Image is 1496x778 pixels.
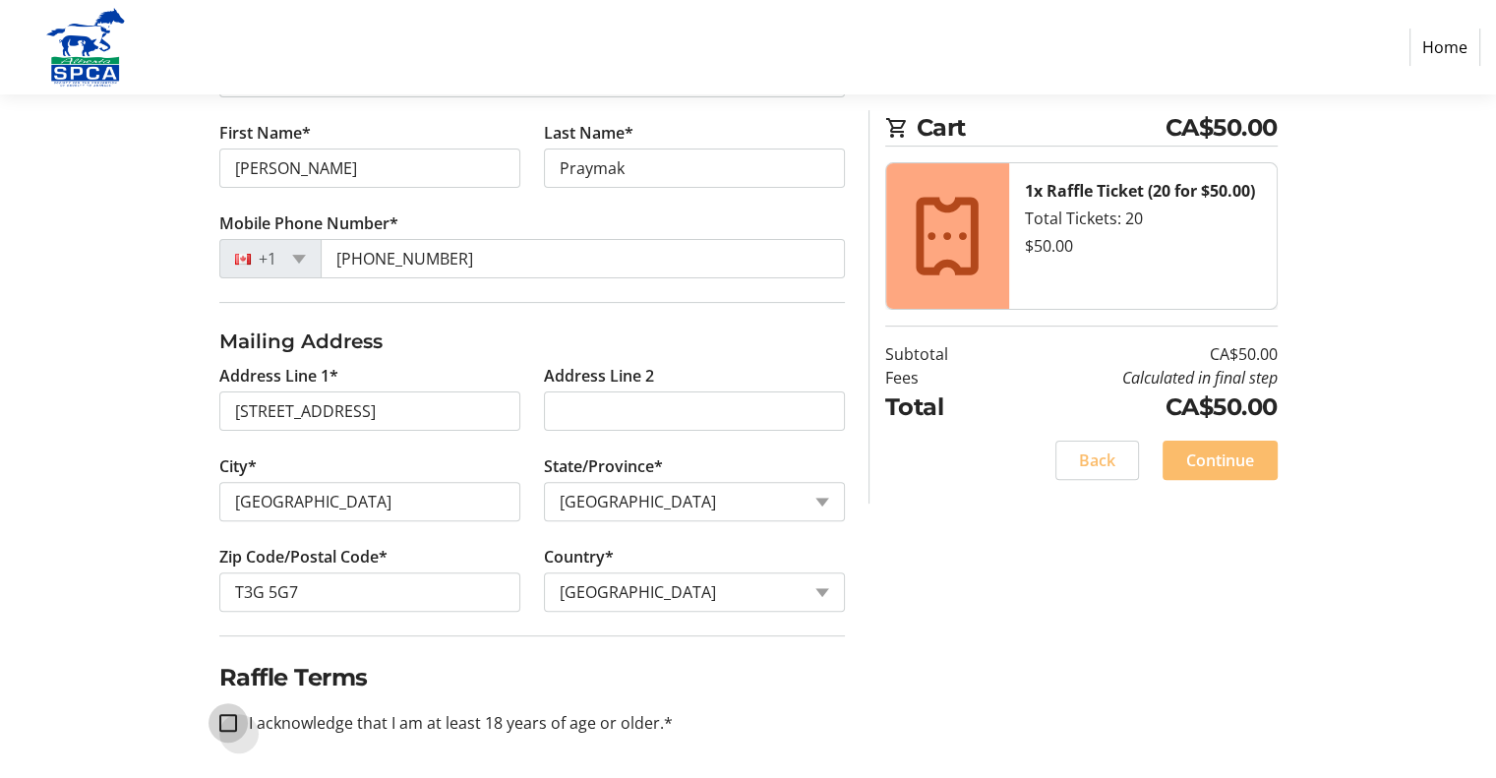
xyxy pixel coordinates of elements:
[219,211,398,235] label: Mobile Phone Number*
[885,366,998,389] td: Fees
[1055,441,1139,480] button: Back
[219,454,257,478] label: City*
[998,342,1278,366] td: CA$50.00
[1025,180,1255,202] strong: 1x Raffle Ticket (20 for $50.00)
[1186,449,1254,472] span: Continue
[219,572,520,612] input: Zip or Postal Code
[544,121,633,145] label: Last Name*
[1166,110,1278,146] span: CA$50.00
[219,545,388,569] label: Zip Code/Postal Code*
[219,660,845,695] h2: Raffle Terms
[544,364,654,388] label: Address Line 2
[219,364,338,388] label: Address Line 1*
[1409,29,1480,66] a: Home
[1025,207,1261,230] div: Total Tickets: 20
[1025,234,1261,258] div: $50.00
[885,389,998,425] td: Total
[998,366,1278,389] td: Calculated in final step
[1163,441,1278,480] button: Continue
[885,342,998,366] td: Subtotal
[219,391,520,431] input: Address
[237,711,673,735] label: I acknowledge that I am at least 18 years of age or older.*
[16,8,155,87] img: Alberta SPCA's Logo
[917,110,1166,146] span: Cart
[219,482,520,521] input: City
[544,545,614,569] label: Country*
[998,389,1278,425] td: CA$50.00
[219,327,845,356] h3: Mailing Address
[219,121,311,145] label: First Name*
[544,454,663,478] label: State/Province*
[1079,449,1115,472] span: Back
[321,239,845,278] input: (506) 234-5678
